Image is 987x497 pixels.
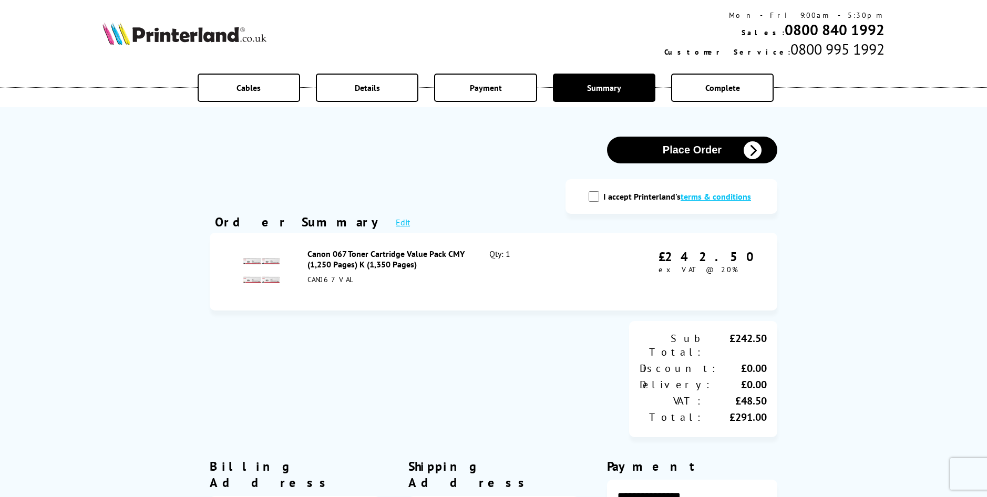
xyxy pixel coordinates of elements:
span: ex VAT @ 20% [659,265,738,274]
span: Details [355,82,380,93]
div: Canon 067 Toner Cartridge Value Pack CMY (1,250 Pages) K (1,350 Pages) [307,248,466,270]
a: modal_tc [681,191,751,202]
span: Summary [587,82,621,93]
div: CAN067VAL [307,275,466,284]
div: Sub Total: [640,332,703,359]
div: Payment [607,458,777,474]
div: Total: [640,410,703,424]
div: Mon - Fri 9:00am - 5:30pm [664,11,885,20]
span: Customer Service: [664,47,790,57]
div: Discount: [640,361,718,375]
span: Payment [470,82,502,93]
span: Complete [705,82,740,93]
div: Order Summary [215,214,385,230]
button: Place Order [607,137,777,163]
span: Cables [237,82,261,93]
span: 0800 995 1992 [790,39,885,59]
div: £291.00 [703,410,767,424]
div: VAT: [640,394,703,408]
div: £242.50 [703,332,767,359]
div: £0.00 [712,378,767,391]
div: Shipping Address [408,458,579,491]
div: £242.50 [659,248,762,265]
div: Qty: 1 [489,248,598,295]
span: Sales: [742,28,785,37]
div: £48.50 [703,394,767,408]
a: Edit [396,217,410,227]
img: Canon 067 Toner Cartridge Value Pack CMY (1,250 Pages) K (1,350 Pages) [243,252,280,289]
label: I accept Printerland's [603,191,756,202]
div: Billing Address [210,458,380,491]
img: Printerland Logo [102,22,266,45]
a: 0800 840 1992 [785,20,885,39]
div: Delivery: [640,378,712,391]
div: £0.00 [718,361,767,375]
